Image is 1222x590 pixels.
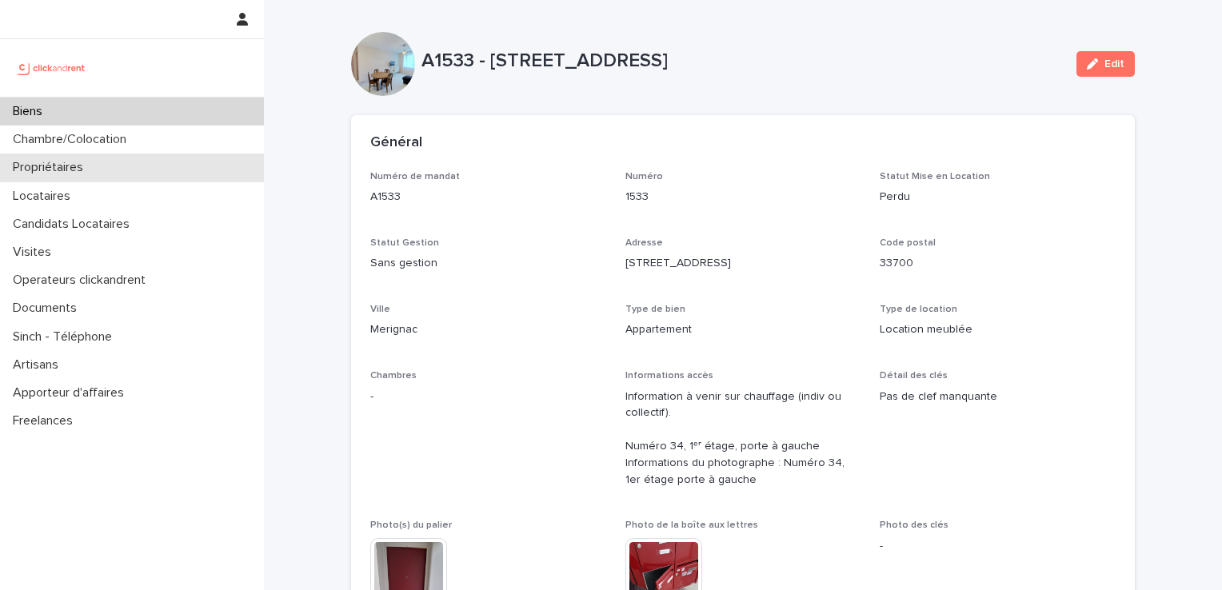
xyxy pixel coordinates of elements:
p: Sans gestion [370,255,606,272]
p: - [880,538,1116,555]
span: Type de location [880,305,957,314]
p: Apporteur d'affaires [6,385,137,401]
span: Chambres [370,371,417,381]
p: Operateurs clickandrent [6,273,158,288]
span: Détail des clés [880,371,948,381]
span: Numéro de mandat [370,172,460,181]
p: Artisans [6,357,71,373]
p: Propriétaires [6,160,96,175]
p: Visites [6,245,64,260]
span: Adresse [625,238,663,248]
span: Photo des clés [880,520,948,530]
span: Photo(s) du palier [370,520,452,530]
p: [STREET_ADDRESS] [625,255,861,272]
p: Candidats Locataires [6,217,142,232]
img: UCB0brd3T0yccxBKYDjQ [13,52,90,84]
h2: Général [370,134,422,152]
p: A1533 [370,189,606,205]
p: A1533 - [STREET_ADDRESS] [421,50,1064,73]
p: Perdu [880,189,1116,205]
button: Edit [1076,51,1135,77]
span: Code postal [880,238,936,248]
p: Chambre/Colocation [6,132,139,147]
span: Statut Mise en Location [880,172,990,181]
span: Informations accès [625,371,713,381]
span: Edit [1104,58,1124,70]
p: Documents [6,301,90,316]
p: 1533 [625,189,861,205]
span: Type de bien [625,305,685,314]
p: Information à venir sur chauffage (indiv ou collectif). Numéro 34, 1ᵉʳ étage, porte à gauche Info... [625,389,861,488]
p: Appartement [625,321,861,338]
span: Photo de la boîte aux lettres [625,520,758,530]
p: Sinch - Téléphone [6,329,125,345]
p: Pas de clef manquante [880,389,1116,405]
p: Location meublée [880,321,1116,338]
p: Biens [6,104,55,119]
span: Ville [370,305,390,314]
p: Freelances [6,413,86,429]
p: Merignac [370,321,606,338]
span: Numéro [625,172,663,181]
p: 33700 [880,255,1116,272]
p: Locataires [6,189,83,204]
p: - [370,389,606,405]
span: Statut Gestion [370,238,439,248]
